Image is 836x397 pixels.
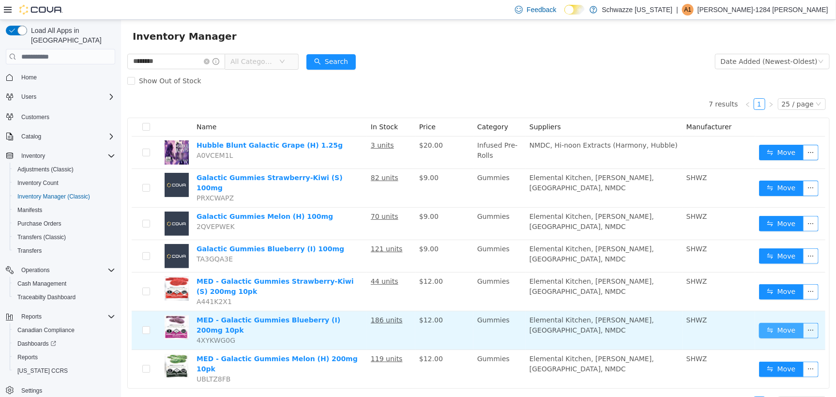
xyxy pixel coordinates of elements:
[250,225,282,233] u: 121 units
[83,39,89,45] i: icon: close-circle
[250,296,282,304] u: 186 units
[2,70,119,84] button: Home
[14,351,42,363] a: Reports
[17,179,59,187] span: Inventory Count
[14,204,115,216] span: Manifests
[17,91,40,103] button: Users
[10,277,119,290] button: Cash Management
[14,177,62,189] a: Inventory Count
[76,103,95,111] span: Name
[76,258,233,275] a: MED - Galactic Gummies Strawberry-Kiwi (S) 200mg 10pk
[633,79,644,90] a: 1
[17,367,68,375] span: [US_STATE] CCRS
[17,110,115,122] span: Customers
[17,293,76,301] span: Traceabilty Dashboard
[91,38,98,45] i: icon: info-circle
[17,385,46,397] a: Settings
[17,353,38,361] span: Reports
[409,296,533,314] span: Elemental Kitchen, [PERSON_NAME], [GEOGRAPHIC_DATA], NMDC
[10,290,119,304] button: Traceabilty Dashboard
[565,103,611,111] span: Manufacturer
[298,122,322,129] span: $20.00
[633,78,644,90] li: 1
[352,220,405,253] td: Gummies
[17,150,115,162] span: Inventory
[44,334,68,358] img: MED - Galactic Gummies Melon (H) 200mg 10pk hero shot
[565,193,586,200] span: SHWZ
[250,103,277,111] span: In Stock
[76,122,222,129] a: Hubble Blunt Galactic Grape (H) 1.25g
[17,264,115,276] span: Operations
[682,229,698,244] button: icon: ellipsis
[14,365,115,377] span: Washington CCRS
[76,335,237,353] a: MED - Galactic Gummies Melon (H) 200mg 10pk
[14,231,115,243] span: Transfers (Classic)
[10,217,119,230] button: Purchase Orders
[2,109,119,123] button: Customers
[17,72,41,83] a: Home
[17,247,42,255] span: Transfers
[352,291,405,330] td: Gummies
[17,311,115,322] span: Reports
[76,278,111,286] span: A441K2X1
[602,4,673,15] p: Schwazze [US_STATE]
[76,174,113,182] span: PRXCWAPZ
[17,206,42,214] span: Manifests
[14,291,79,303] a: Traceabilty Dashboard
[21,313,42,321] span: Reports
[14,324,78,336] a: Canadian Compliance
[17,111,53,123] a: Customers
[621,78,633,90] li: Previous Page
[14,324,115,336] span: Canadian Compliance
[647,82,653,88] i: icon: right
[14,164,115,175] span: Adjustments (Classic)
[250,193,277,200] u: 70 units
[17,311,46,322] button: Reports
[76,296,219,314] a: MED - Galactic Gummies Blueberry (I) 200mg 10pk
[298,335,322,343] span: $12.00
[624,82,630,88] i: icon: left
[44,224,68,248] img: Galactic Gummies Blueberry (I) 100mg placeholder
[10,323,119,337] button: Canadian Compliance
[298,258,322,265] span: $12.00
[14,278,70,290] a: Cash Management
[17,150,49,162] button: Inventory
[2,149,119,163] button: Inventory
[109,37,153,46] span: All Categories
[14,365,72,377] a: [US_STATE] CCRS
[14,245,115,257] span: Transfers
[14,204,46,216] a: Manifests
[638,125,683,140] button: icon: swapMove
[565,258,586,265] span: SHWZ
[682,125,698,140] button: icon: ellipsis
[14,245,46,257] a: Transfers
[44,257,68,281] img: MED - Galactic Gummies Strawberry-Kiwi (S) 200mg 10pk hero shot
[409,258,533,275] span: Elemental Kitchen, [PERSON_NAME], [GEOGRAPHIC_DATA], NMDC
[14,231,70,243] a: Transfers (Classic)
[14,351,115,363] span: Reports
[409,335,533,353] span: Elemental Kitchen, [PERSON_NAME], [GEOGRAPHIC_DATA], NMDC
[76,317,114,324] span: 4XYKWG0G
[10,364,119,378] button: [US_STATE] CCRS
[682,4,694,15] div: Andrew-1284 Grimm
[44,192,68,216] img: Galactic Gummies Melon (H) 100mg placeholder
[298,296,322,304] span: $12.00
[12,9,122,24] span: Inventory Manager
[638,303,683,319] button: icon: swapMove
[695,81,700,88] i: icon: down
[10,244,119,258] button: Transfers
[250,258,277,265] u: 44 units
[44,295,68,320] img: MED - Galactic Gummies Blueberry (I) 200mg 10pk hero shot
[409,225,533,243] span: Elemental Kitchen, [PERSON_NAME], [GEOGRAPHIC_DATA], NMDC
[14,338,115,350] span: Dashboards
[250,154,277,162] u: 82 units
[10,203,119,217] button: Manifests
[14,164,77,175] a: Adjustments (Classic)
[44,121,68,145] img: Hubble Blunt Galactic Grape (H) 1.25g hero shot
[76,193,212,200] a: Galactic Gummies Melon (H) 100mg
[638,161,683,176] button: icon: swapMove
[14,291,115,303] span: Traceabilty Dashboard
[644,377,656,388] li: Next Page
[10,351,119,364] button: Reports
